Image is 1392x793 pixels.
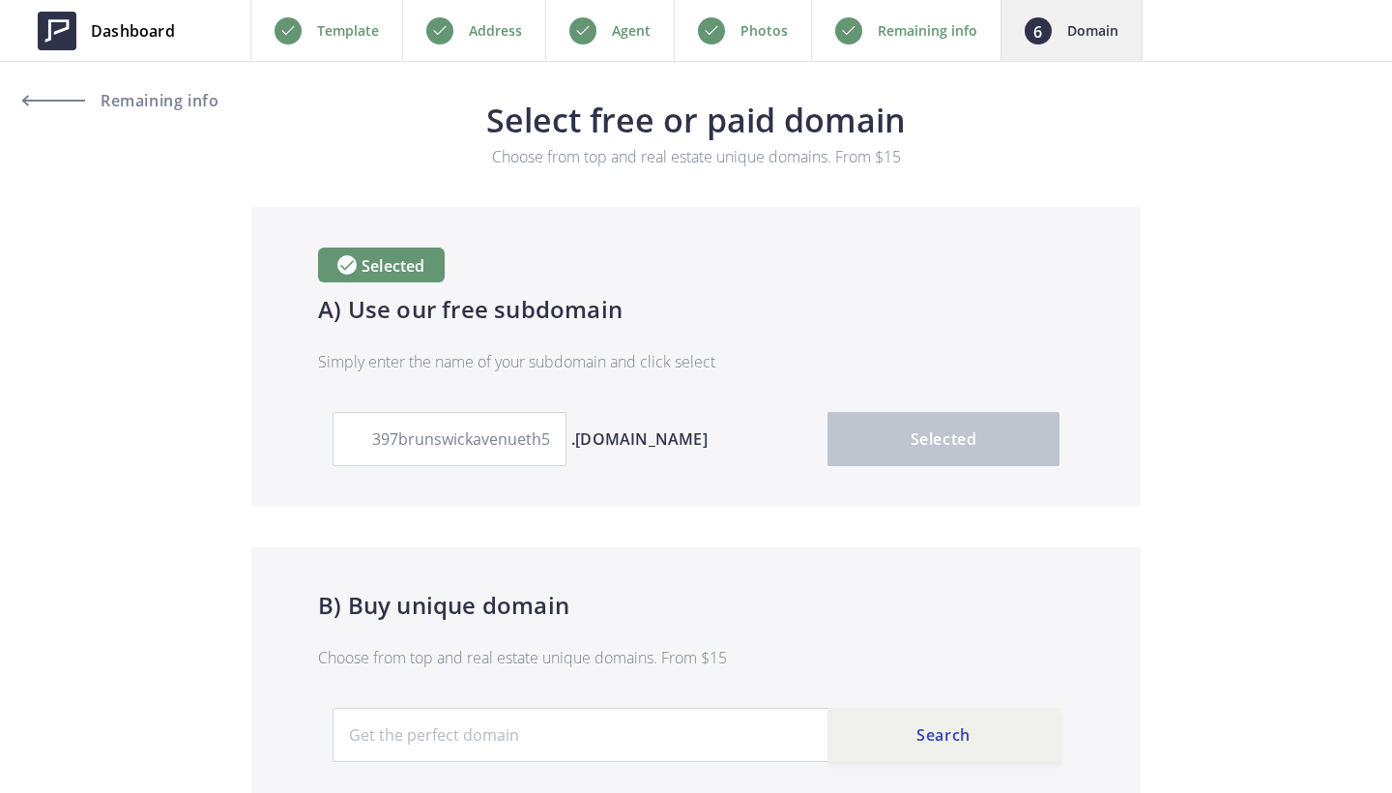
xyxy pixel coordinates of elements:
a: Dashboard [23,2,189,60]
p: Choose from top and real estate unique domains. From $15 [374,145,1019,168]
p: Address [469,19,522,43]
span: Selected [357,256,425,274]
p: Domain [1067,19,1118,43]
p: Template [317,19,379,43]
span: Dashboard [91,19,175,43]
span: .[DOMAIN_NAME] [571,427,708,451]
h4: A) Use our free subdomain [318,292,1074,327]
span: Remaining info [96,93,218,108]
p: Remaining info [878,19,977,43]
h4: B) Buy unique domain [318,588,1074,623]
a: Remaining info [23,77,197,124]
button: Selected [827,412,1059,466]
p: Choose from top and real estate unique domains. From $15 [318,646,1074,669]
button: Search [827,708,1059,762]
h3: Select free or paid domain [35,103,1357,137]
input: Get the perfect domain [333,708,1059,762]
p: Simply enter the name of your subdomain and click select [318,350,1074,373]
p: Photos [740,19,788,43]
p: Agent [612,19,651,43]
